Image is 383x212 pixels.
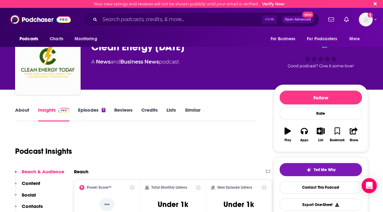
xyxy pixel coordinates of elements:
[303,33,346,45] button: open menu
[15,169,64,180] button: Reach & Audience
[91,58,179,66] div: A podcast
[273,35,368,74] div: Good podcast? Give it some love!
[307,35,337,43] span: For Podcasters
[359,13,373,26] img: User Profile
[20,35,38,43] span: Podcasts
[22,192,36,198] p: Social
[58,108,69,113] img: Podchaser Pro
[341,14,351,25] a: Show notifications dropdown
[15,147,72,156] h1: Podcast Insights
[326,14,336,25] a: Show notifications dropdown
[284,138,291,142] div: Play
[185,107,200,121] a: Similar
[15,33,46,45] button: open menu
[102,108,105,112] div: 7
[282,16,314,23] button: Open AdvancedNew
[279,123,296,146] button: Play
[346,123,362,146] button: Share
[270,35,295,43] span: For Business
[99,198,115,211] p: --
[100,14,262,25] input: Search podcasts, credits, & more...
[279,181,362,193] a: Contact This Podcast
[359,13,373,26] span: Logged in as Alexish212
[359,13,373,26] button: Show profile menu
[22,180,40,186] p: Content
[110,59,120,65] span: and
[330,138,345,142] div: Bookmark
[16,31,79,93] img: Clean Energy Today
[166,107,176,121] a: Lists
[87,185,111,190] h2: Power Score™
[94,2,284,6] div: Your new ratings and reviews will not be shown publicly until your email is verified.
[70,33,105,45] button: open menu
[75,35,97,43] span: Monitoring
[15,180,40,192] button: Content
[285,18,311,21] span: Open Advanced
[279,163,362,176] button: tell me why sparkleTell Me Why
[288,64,354,68] span: Good podcast? Give it some love!
[279,107,362,120] div: Rate
[82,12,319,27] div: Search podcasts, credits, & more...
[50,35,63,43] span: Charts
[217,185,252,190] h2: New Episode Listens
[368,13,373,18] svg: Email not verified
[349,35,360,43] span: More
[313,123,329,146] button: List
[362,178,377,193] div: Open Intercom Messenger
[141,107,158,121] a: Credits
[318,138,323,142] div: List
[349,138,358,142] div: Share
[74,169,88,175] h2: Reach
[306,167,311,172] img: tell me why sparkle
[279,198,362,211] button: Export One-Sheet
[223,200,254,209] h3: Under 1k
[22,169,64,175] p: Reach & Audience
[15,192,36,204] button: Social
[96,59,110,65] a: News
[279,91,362,104] button: Follow
[300,138,308,142] div: Apps
[314,167,335,172] span: Tell Me Why
[120,59,159,65] a: Business News
[46,33,67,45] a: Charts
[38,107,69,121] a: InsightsPodchaser Pro
[114,107,132,121] a: Reviews
[329,123,345,146] button: Bookmark
[262,15,277,24] span: Ctrl K
[15,107,29,121] a: About
[345,33,368,45] button: open menu
[151,185,187,190] h2: Total Monthly Listens
[302,12,313,18] span: New
[78,107,105,121] a: Episodes7
[10,14,71,25] img: Podchaser - Follow, Share and Rate Podcasts
[266,33,303,45] button: open menu
[158,200,188,209] h3: Under 1k
[262,2,284,6] a: Verify Now
[22,203,43,209] p: Contacts
[296,123,312,146] button: Apps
